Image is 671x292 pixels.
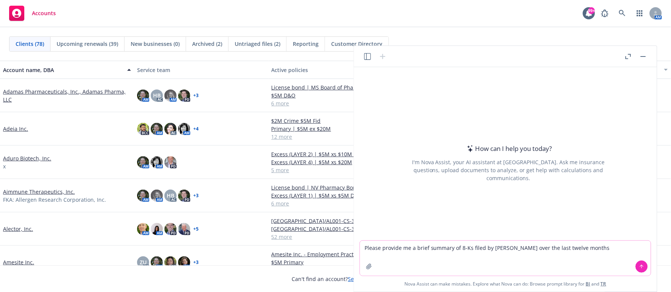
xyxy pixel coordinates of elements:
[3,196,106,204] span: FKA: Allergen Research Corporation, Inc.
[465,144,552,154] div: How can I help you today?
[164,256,177,268] img: photo
[164,123,177,135] img: photo
[272,66,399,74] div: Active policies
[272,199,399,207] a: 6 more
[164,223,177,235] img: photo
[193,260,199,265] a: + 3
[137,66,265,74] div: Service team
[3,258,34,266] a: Amesite Inc.
[193,193,199,198] a: + 3
[193,127,199,131] a: + 4
[178,256,190,268] img: photo
[140,258,147,266] span: ZU
[57,40,118,48] span: Upcoming renewals (39)
[137,123,149,135] img: photo
[151,156,163,168] img: photo
[151,190,163,202] img: photo
[272,133,399,141] a: 12 more
[137,156,149,168] img: photo
[586,281,590,287] a: BI
[3,225,33,233] a: Alector, Inc.
[235,40,280,48] span: Untriaged files (2)
[167,192,174,199] span: HB
[272,158,399,166] a: Excess (LAYER 4) | $5M xs $20M
[348,275,379,283] a: Search for it
[3,88,131,104] a: Adamas Pharmaceuticals, Inc., Adamas Pharma, LLC
[3,125,28,133] a: Adeia Inc.
[178,123,190,135] img: photo
[331,40,382,48] span: Customer Directory
[272,150,399,158] a: Excess (LAYER 2) | $5M xs $10M D&O
[601,281,606,287] a: TR
[151,123,163,135] img: photo
[3,188,75,196] a: Aimmune Therapeutics, Inc.
[151,223,163,235] img: photo
[272,166,399,174] a: 5 more
[151,256,163,268] img: photo
[137,89,149,102] img: photo
[272,217,399,225] a: [GEOGRAPHIC_DATA]/AL001-CS-302
[615,6,630,21] a: Search
[193,227,199,231] a: + 5
[3,154,51,162] a: Aduro Biotech, Inc.
[192,40,222,48] span: Archived (2)
[272,125,399,133] a: Primary | $5M ex $20M
[153,91,161,99] span: HB
[292,275,379,283] span: Can't find an account?
[178,89,190,102] img: photo
[164,89,177,102] img: photo
[404,276,606,292] span: Nova Assist can make mistakes. Explore what Nova can do: Browse prompt library for and
[272,258,399,266] a: $5M Primary
[178,190,190,202] img: photo
[268,61,403,79] button: Active policies
[134,61,268,79] button: Service team
[272,250,399,258] a: Amesite Inc. - Employment Practices Liability
[137,190,149,202] img: photo
[632,6,647,21] a: Switch app
[597,6,613,21] a: Report a Bug
[3,162,6,170] span: x
[272,91,399,99] a: $5M D&O
[178,223,190,235] img: photo
[16,40,44,48] span: Clients (78)
[402,158,615,182] div: I'm Nova Assist, your AI assistant at [GEOGRAPHIC_DATA]. Ask me insurance questions, upload docum...
[137,223,149,235] img: photo
[131,40,180,48] span: New businesses (0)
[272,233,399,241] a: 52 more
[164,156,177,168] img: photo
[272,192,399,199] a: Excess (LAYER 1) | $5M xs $5M D&O
[6,3,59,24] a: Accounts
[272,225,399,233] a: [GEOGRAPHIC_DATA]/AL001-CS-302
[272,99,399,107] a: 6 more
[193,93,199,98] a: + 3
[588,7,595,14] div: 99+
[3,66,123,74] div: Account name, DBA
[272,83,399,91] a: License bond | MS Board of Pharmacy
[293,40,319,48] span: Reporting
[32,10,56,16] span: Accounts
[272,184,399,192] a: License bond | NV Pharmacy Bond
[272,117,399,125] a: $2M Crime $5M Fid
[360,241,651,276] textarea: Please provide me a brief summary of 8-Ks filed by [PERSON_NAME] over the last twelve months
